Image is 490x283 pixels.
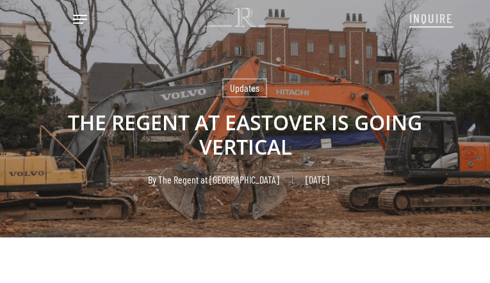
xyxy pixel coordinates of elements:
a: Navigation Menu [73,13,87,26]
a: Updates [222,78,267,98]
span: By [148,175,156,184]
h1: THE REGENT AT EASTOVER IS GOING VERTICAL [29,98,461,172]
span: [DATE] [292,175,342,184]
a: INQUIRE [409,4,453,31]
span: INQUIRE [409,10,453,26]
a: The Regent at [GEOGRAPHIC_DATA] [158,173,279,185]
